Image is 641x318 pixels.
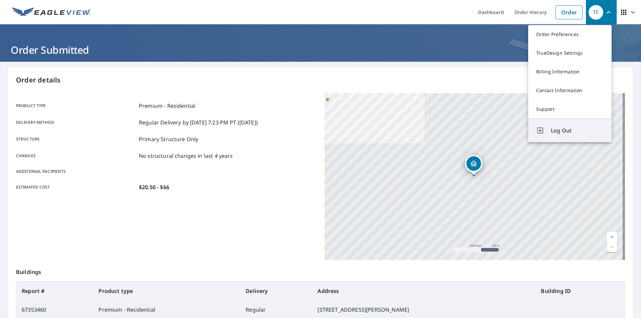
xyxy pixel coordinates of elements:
[528,100,612,118] a: Support
[551,126,604,134] span: Log Out
[240,282,312,300] th: Delivery
[139,118,258,126] p: Regular Delivery by [DATE] 7:23 PM PT ([DATE])
[528,62,612,81] a: Billing Information
[528,25,612,44] a: Order Preferences
[93,282,240,300] th: Product type
[8,43,633,57] h1: Order Submitted
[607,242,617,252] a: Current Level 17, Zoom Out
[16,135,136,143] p: Structure
[139,152,233,160] p: No structural changes in last 4 years
[528,118,612,142] button: Log Out
[139,183,169,191] p: $20.50 - $66
[589,5,603,20] div: TF
[607,232,617,242] a: Current Level 17, Zoom In
[528,44,612,62] a: TrueDesign Settings
[16,282,93,300] th: Report #
[16,102,136,110] p: Product type
[139,135,198,143] p: Primary Structure Only
[12,7,91,17] img: EV Logo
[536,282,625,300] th: Building ID
[312,282,536,300] th: Address
[16,75,625,85] p: Order details
[16,183,136,191] p: Estimated cost
[16,152,136,160] p: Changes
[16,260,625,281] p: Buildings
[465,155,482,176] div: Dropped pin, building 1, Residential property, 7901 Spry Rd Evansville, IN 47715
[556,5,583,19] a: Order
[528,81,612,100] a: Contact Information
[139,102,195,110] p: Premium - Residential
[16,118,136,126] p: Delivery method
[16,169,136,175] p: Additional recipients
